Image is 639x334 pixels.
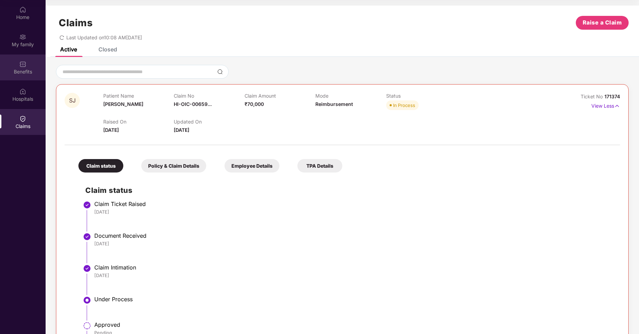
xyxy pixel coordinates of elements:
span: redo [59,35,64,40]
p: View Less [591,100,620,110]
img: svg+xml;base64,PHN2ZyBpZD0iU3RlcC1Eb25lLTMyeDMyIiB4bWxucz0iaHR0cDovL3d3dy53My5vcmcvMjAwMC9zdmciIH... [83,233,91,241]
div: Closed [98,46,117,53]
img: svg+xml;base64,PHN2ZyBpZD0iU2VhcmNoLTMyeDMyIiB4bWxucz0iaHR0cDovL3d3dy53My5vcmcvMjAwMC9zdmciIHdpZH... [217,69,223,75]
p: Raised On [103,119,174,125]
img: svg+xml;base64,PHN2ZyBpZD0iU3RlcC1QZW5kaW5nLTMyeDMyIiB4bWxucz0iaHR0cDovL3d3dy53My5vcmcvMjAwMC9zdm... [83,322,91,330]
span: [DATE] [103,127,119,133]
p: Updated On [174,119,245,125]
div: TPA Details [297,159,342,173]
div: [DATE] [94,272,613,278]
img: svg+xml;base64,PHN2ZyBpZD0iQ2xhaW0iIHhtbG5zPSJodHRwOi8vd3d3LnczLm9yZy8yMDAwL3N2ZyIgd2lkdGg9IjIwIi... [19,115,26,122]
div: [DATE] [94,240,613,247]
span: [DATE] [174,127,189,133]
h1: Claims [59,17,93,29]
span: Reimbursement [315,101,353,107]
div: Under Process [94,296,613,303]
div: Policy & Claim Details [141,159,206,173]
span: Ticket No [581,94,604,99]
div: Employee Details [225,159,279,173]
div: Claim status [78,159,123,173]
p: Status [386,93,457,99]
span: Last Updated on 10:08 AM[DATE] [66,35,142,40]
img: svg+xml;base64,PHN2ZyB4bWxucz0iaHR0cDovL3d3dy53My5vcmcvMjAwMC9zdmciIHdpZHRoPSIxNyIgaGVpZ2h0PSIxNy... [614,102,620,110]
span: HI-OIC-00659... [174,101,212,107]
p: Mode [315,93,386,99]
span: [PERSON_NAME] [103,101,143,107]
img: svg+xml;base64,PHN2ZyBpZD0iSG9zcGl0YWxzIiB4bWxucz0iaHR0cDovL3d3dy53My5vcmcvMjAwMC9zdmciIHdpZHRoPS... [19,88,26,95]
img: svg+xml;base64,PHN2ZyBpZD0iU3RlcC1Eb25lLTMyeDMyIiB4bWxucz0iaHR0cDovL3d3dy53My5vcmcvMjAwMC9zdmciIH... [83,201,91,209]
div: In Process [393,102,415,109]
img: svg+xml;base64,PHN2ZyBpZD0iU3RlcC1BY3RpdmUtMzJ4MzIiIHhtbG5zPSJodHRwOi8vd3d3LnczLm9yZy8yMDAwL3N2Zy... [83,296,91,304]
p: Claim No [174,93,245,99]
div: Claim Ticket Raised [94,200,613,207]
div: Approved [94,321,613,328]
button: Raise a Claim [576,16,629,30]
span: 171374 [604,94,620,99]
div: Claim Intimation [94,264,613,271]
span: Raise a Claim [583,18,622,27]
p: Claim Amount [245,93,315,99]
span: ₹70,000 [245,101,264,107]
img: svg+xml;base64,PHN2ZyBpZD0iQmVuZWZpdHMiIHhtbG5zPSJodHRwOi8vd3d3LnczLm9yZy8yMDAwL3N2ZyIgd2lkdGg9Ij... [19,61,26,68]
div: [DATE] [94,209,613,215]
span: SJ [69,98,76,104]
div: Document Received [94,232,613,239]
img: svg+xml;base64,PHN2ZyBpZD0iU3RlcC1Eb25lLTMyeDMyIiB4bWxucz0iaHR0cDovL3d3dy53My5vcmcvMjAwMC9zdmciIH... [83,264,91,273]
img: svg+xml;base64,PHN2ZyBpZD0iSG9tZSIgeG1sbnM9Imh0dHA6Ly93d3cudzMub3JnLzIwMDAvc3ZnIiB3aWR0aD0iMjAiIG... [19,6,26,13]
div: Active [60,46,77,53]
p: Patient Name [103,93,174,99]
img: svg+xml;base64,PHN2ZyB3aWR0aD0iMjAiIGhlaWdodD0iMjAiIHZpZXdCb3g9IjAgMCAyMCAyMCIgZmlsbD0ibm9uZSIgeG... [19,33,26,40]
h2: Claim status [85,185,613,196]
